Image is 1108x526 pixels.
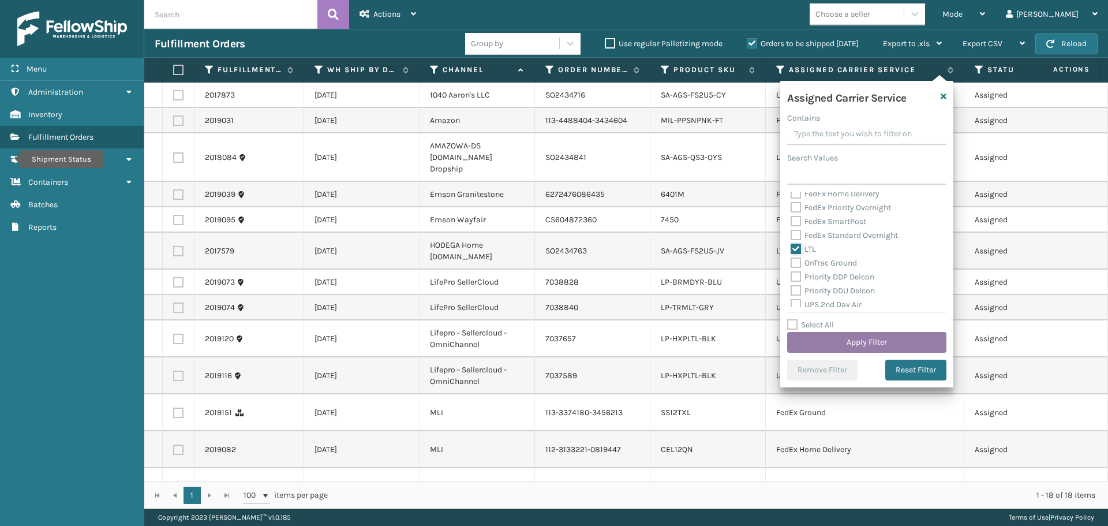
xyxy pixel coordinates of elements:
td: [DATE] [304,357,420,394]
a: 2019031 [205,115,234,126]
td: SO2434763 [535,233,650,270]
a: SA-AGS-QS3-OYS [661,152,722,162]
td: Amazon [420,108,535,133]
td: Assigned [964,133,1080,182]
td: LifePro SellerCloud [420,270,535,295]
span: Containers [28,177,68,187]
label: LTL [791,244,816,254]
td: 7037589 [535,357,650,394]
td: [DATE] [304,394,420,431]
td: 113-0050922-1779455 [535,468,650,505]
label: FedEx Standard Overnight [791,230,898,240]
h4: Assigned Carrier Service [787,88,907,105]
a: LP-HXPLTL-BLK [661,334,716,344]
label: Priority DDU Delcon [791,286,875,296]
label: Use regular Palletizing mode [605,39,723,49]
a: 2019074 [205,302,235,314]
span: Mode [942,9,963,19]
td: AMAZOWA-DS [DOMAIN_NAME] Dropship [420,133,535,182]
a: 2018084 [205,152,237,163]
td: UPS Ground [766,295,964,320]
h3: Fulfillment Orders [155,37,245,51]
td: Assigned [964,207,1080,233]
img: logo [17,12,127,46]
span: Inventory [28,110,62,120]
td: LTL [766,83,964,108]
a: 2019073 [205,277,235,288]
label: Select All [787,320,834,330]
span: Export CSV [963,39,1002,49]
td: Assigned [964,108,1080,133]
td: Assigned [964,431,1080,468]
div: Choose a seller [815,8,870,20]
td: UPS Ground [766,320,964,357]
label: WH Ship By Date [327,65,397,75]
td: Assigned [964,295,1080,320]
span: items per page [244,487,328,504]
td: Assigned [964,83,1080,108]
a: LP-TRMLT-GRY [661,303,714,312]
a: 2019039 [205,189,235,200]
td: [DATE] [304,270,420,295]
button: Remove Filter [787,360,858,380]
td: [DATE] [304,83,420,108]
td: LifePro SellerCloud [420,295,535,320]
td: Assigned [964,233,1080,270]
input: Type the text you wish to filter on [787,124,946,145]
td: Lifepro - Sellercloud - OmniChannel [420,357,535,394]
td: Assigned [964,270,1080,295]
div: | [1009,509,1094,526]
td: 7038840 [535,295,650,320]
td: CS604872360 [535,207,650,233]
td: 6272476086435 [535,182,650,207]
td: SO2434841 [535,133,650,182]
span: 100 [244,490,261,501]
td: 7038828 [535,270,650,295]
button: Reload [1035,33,1098,54]
button: Apply Filter [787,332,946,353]
label: Priority DDP Delcon [791,272,874,282]
a: CEL12QN [661,445,693,454]
label: Fulfillment Order Id [218,65,282,75]
td: FedEx Home Delivery [766,108,964,133]
td: [DATE] [304,295,420,320]
a: 7450 [661,215,679,225]
a: 2019120 [205,333,234,345]
td: Lifepro - Sellercloud - OmniChannel [420,320,535,357]
td: Assigned [964,394,1080,431]
td: LTL [766,233,964,270]
td: 113-3374180-3456213 [535,394,650,431]
span: Export to .xls [883,39,930,49]
td: MLI [420,431,535,468]
button: Reset Filter [885,360,946,380]
a: 1 [184,487,201,504]
label: FedEx SmartPost [791,217,866,226]
span: Actions [373,9,400,19]
label: Product SKU [673,65,743,75]
td: Emson Granitestone [420,182,535,207]
p: Copyright 2023 [PERSON_NAME]™ v 1.0.185 [158,509,291,526]
td: 113-4488404-3434604 [535,108,650,133]
div: 1 - 18 of 18 items [344,490,1095,501]
label: UPS 2nd Day Air [791,300,862,309]
td: [DATE] [304,133,420,182]
a: 2019115 [205,481,232,493]
td: FedEx Home Delivery [766,431,964,468]
td: MLI [420,468,535,505]
label: FedEx Priority Overnight [791,203,891,212]
span: Fulfillment Orders [28,132,93,142]
label: Contains [787,112,820,124]
td: Emson Wayfair [420,207,535,233]
a: 2017579 [205,245,234,257]
a: Terms of Use [1009,513,1049,521]
td: Assigned [964,182,1080,207]
a: MIL-PPSNPNK-FT [661,115,723,125]
td: Assigned [964,468,1080,505]
label: Channel [443,65,512,75]
label: Status [987,65,1057,75]
td: 112-3133221-0819447 [535,431,650,468]
td: Assigned [964,357,1080,394]
td: SO2434716 [535,83,650,108]
a: LP-BRMDYR-BLU [661,277,722,287]
td: FedEx Home Delivery [766,207,964,233]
